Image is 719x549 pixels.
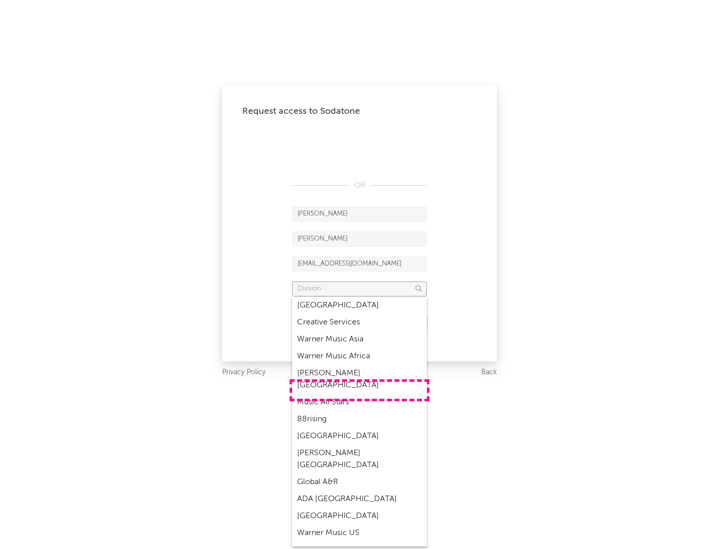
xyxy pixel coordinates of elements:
[292,314,427,331] div: Creative Services
[292,525,427,542] div: Warner Music US
[292,365,427,394] div: [PERSON_NAME] [GEOGRAPHIC_DATA]
[292,394,427,411] div: Music All Stars
[222,366,266,379] a: Privacy Policy
[242,105,477,117] div: Request access to Sodatone
[292,297,427,314] div: [GEOGRAPHIC_DATA]
[292,428,427,445] div: [GEOGRAPHIC_DATA]
[292,348,427,365] div: Warner Music Africa
[292,180,427,192] div: OR
[292,281,427,296] input: Division
[292,508,427,525] div: [GEOGRAPHIC_DATA]
[292,207,427,222] input: First Name
[292,257,427,272] input: Email
[292,445,427,474] div: [PERSON_NAME] [GEOGRAPHIC_DATA]
[481,366,497,379] a: Back
[292,331,427,348] div: Warner Music Asia
[292,491,427,508] div: ADA [GEOGRAPHIC_DATA]
[292,232,427,247] input: Last Name
[292,411,427,428] div: 88rising
[292,474,427,491] div: Global A&R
